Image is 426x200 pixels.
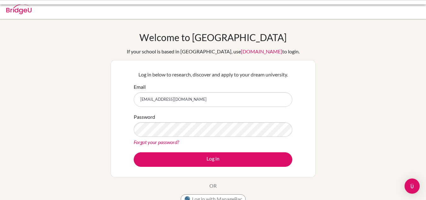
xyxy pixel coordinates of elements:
[134,152,292,167] button: Log in
[134,139,179,145] a: Forgot your password?
[139,32,287,43] h1: Welcome to [GEOGRAPHIC_DATA]
[209,182,217,190] p: OR
[6,4,32,14] img: Bridge-U
[134,113,155,121] label: Password
[127,48,300,55] div: If your school is based in [GEOGRAPHIC_DATA], use to login.
[405,179,420,194] div: Open Intercom Messenger
[134,71,292,78] p: Log in below to research, discover and apply to your dream university.
[241,48,282,54] a: [DOMAIN_NAME]
[134,83,146,91] label: Email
